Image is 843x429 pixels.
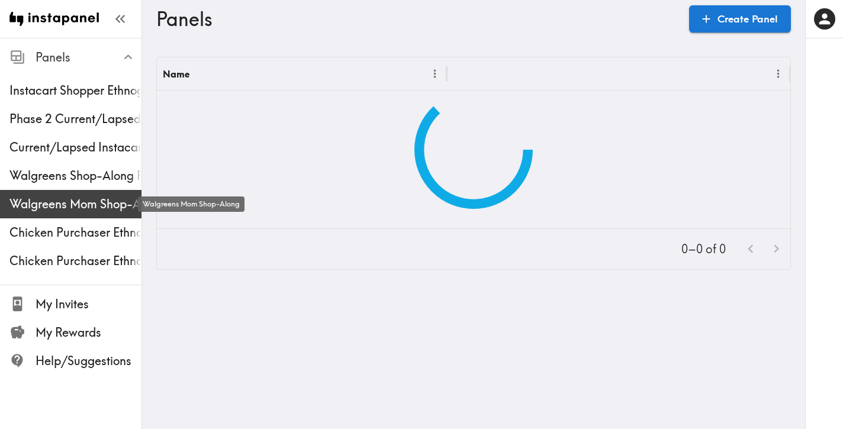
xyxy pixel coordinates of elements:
[9,139,141,156] span: Current/Lapsed Instacart User Ethnography
[689,5,791,33] a: Create Panel
[9,224,141,241] span: Chicken Purchaser Ethnography & Shop Along Part 1
[36,353,141,369] span: Help/Suggestions
[163,68,189,80] div: Name
[36,324,141,341] span: My Rewards
[36,49,141,66] span: Panels
[681,241,726,257] p: 0–0 of 0
[156,8,680,30] h3: Panels
[9,253,141,269] span: Chicken Purchaser Ethnography & Shop Along Part 2
[9,196,141,212] span: Walgreens Mom Shop-Along
[769,64,787,83] button: Menu
[36,296,141,312] span: My Invites
[426,64,444,83] button: Menu
[454,64,472,83] button: Sort
[138,196,244,212] div: Walgreens Mom Shop-Along
[191,64,209,83] button: Sort
[9,82,141,99] span: Instacart Shopper Ethnography
[9,167,141,184] span: Walgreens Shop-Along Phase 2
[9,111,141,127] span: Phase 2 Current/Lapsed Instacart User Shop-along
